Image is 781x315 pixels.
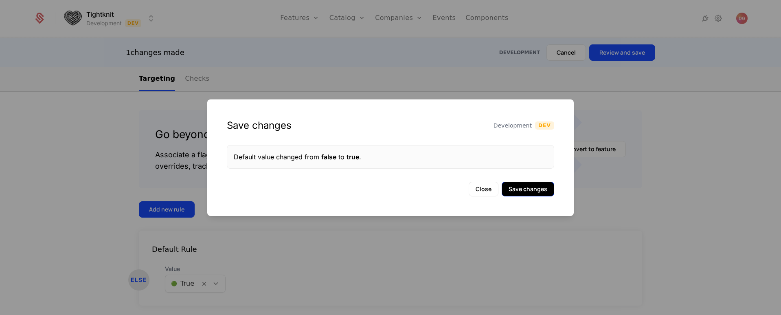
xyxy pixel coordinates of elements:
[227,119,292,132] div: Save changes
[469,182,498,196] button: Close
[502,182,554,196] button: Save changes
[234,152,547,162] div: Default value changed from to .
[321,153,336,161] span: false
[494,121,532,130] span: Development
[347,153,359,161] span: true
[535,121,554,130] span: Dev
